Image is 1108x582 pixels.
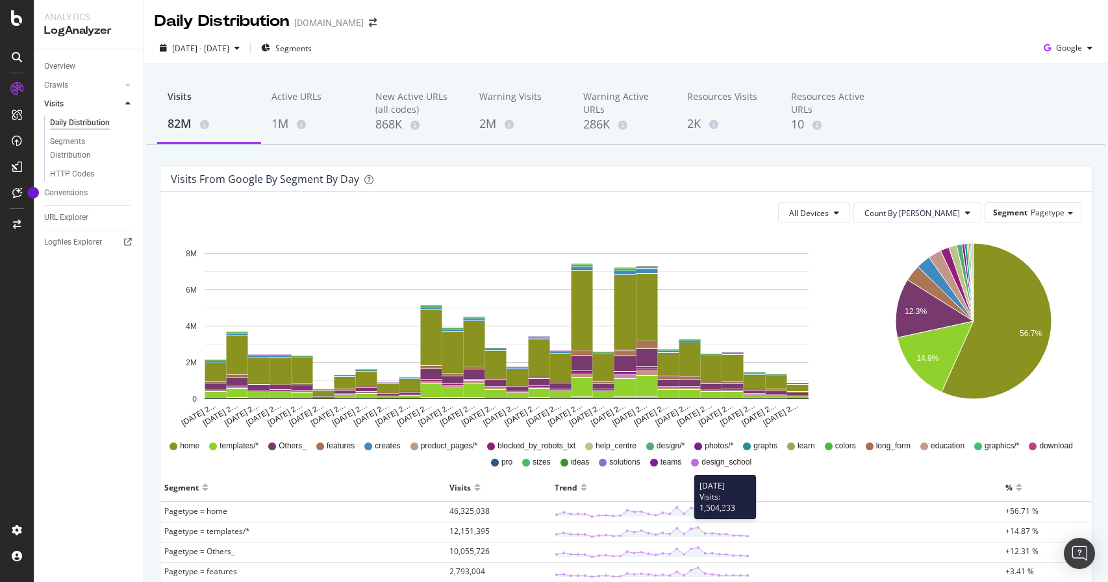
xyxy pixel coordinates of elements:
[168,90,251,115] div: Visits
[1005,477,1013,498] div: %
[449,505,490,516] span: 46,325,038
[705,441,733,452] span: photos/*
[168,115,251,132] div: 82M
[596,441,636,452] span: help_centre
[164,526,250,537] span: Pagetype = templates/*
[50,167,134,181] a: HTTP Codes
[1020,329,1042,338] text: 56.7%
[778,202,850,223] button: All Devices
[50,116,134,130] a: Daily Distribution
[421,441,477,452] span: product_pages/*
[791,90,874,116] div: Resources Active URLs
[50,167,94,181] div: HTTP Codes
[1005,546,1039,557] span: +12.31 %
[186,249,197,258] text: 8M
[916,354,938,363] text: 14.9%
[271,115,355,132] div: 1M
[172,43,229,54] span: [DATE] - [DATE]
[853,202,981,223] button: Count By [PERSON_NAME]
[868,234,1079,428] svg: A chart.
[44,186,134,200] a: Conversions
[50,116,110,130] div: Daily Distribution
[609,457,640,468] span: solutions
[479,90,562,115] div: Warning Visits
[501,457,512,468] span: pro
[753,441,777,452] span: graphs
[375,441,400,452] span: creates
[555,477,577,498] div: Trend
[271,90,355,115] div: Active URLs
[44,97,64,111] div: Visits
[369,18,377,27] div: arrow-right-arrow-left
[449,546,490,557] span: 10,055,726
[661,457,682,468] span: teams
[44,236,102,249] div: Logfiles Explorer
[657,441,685,452] span: design/*
[1031,207,1064,218] span: Pagetype
[798,441,815,452] span: learn
[44,211,134,224] a: URL Explorer
[864,208,960,219] span: Count By Day
[1039,441,1072,452] span: download
[44,60,75,73] div: Overview
[44,79,121,92] a: Crawls
[687,90,770,115] div: Resources Visits
[256,38,317,58] button: Segments
[931,441,964,452] span: education
[44,79,68,92] div: Crawls
[180,441,199,452] span: home
[449,526,490,537] span: 12,151,395
[171,173,359,186] div: Visits from google by Segment by Day
[44,60,134,73] a: Overview
[44,23,133,38] div: LogAnalyzer
[583,116,666,133] div: 286K
[583,90,666,116] div: Warning Active URLs
[44,97,121,111] a: Visits
[701,457,751,468] span: design_school
[479,115,562,132] div: 2M
[789,208,829,219] span: All Devices
[220,441,258,452] span: templates/*
[1056,42,1082,53] span: Google
[164,477,199,498] div: Segment
[993,207,1027,218] span: Segment
[164,546,234,557] span: Pagetype = Others_
[1005,505,1039,516] span: +56.71 %
[27,187,39,199] div: Tooltip anchor
[44,186,88,200] div: Conversions
[449,566,485,577] span: 2,793,004
[164,566,237,577] span: Pagetype = features
[186,358,197,367] text: 2M
[791,116,874,133] div: 10
[44,211,88,224] div: URL Explorer
[155,38,245,58] button: [DATE] - [DATE]
[186,322,197,331] text: 4M
[985,441,1019,452] span: graphics/*
[44,236,134,249] a: Logfiles Explorer
[1039,38,1098,58] button: Google
[44,10,133,23] div: Analytics
[449,477,471,498] div: Visits
[375,90,459,116] div: New Active URLs (all codes)
[279,441,307,452] span: Others_
[571,457,590,468] span: ideas
[186,285,197,295] text: 6M
[275,43,312,54] span: Segments
[375,116,459,133] div: 868K
[533,457,550,468] span: sizes
[327,441,355,452] span: features
[50,135,122,162] div: Segments Distribution
[164,505,227,516] span: Pagetype = home
[1005,566,1034,577] span: +3.41 %
[876,441,911,452] span: long_form
[171,234,842,428] svg: A chart.
[905,307,927,316] text: 12.3%
[687,115,770,132] div: 2K
[1064,538,1095,569] div: Open Intercom Messenger
[294,16,364,29] div: [DOMAIN_NAME]
[50,135,134,162] a: Segments Distribution
[192,394,197,404] text: 0
[1005,526,1039,537] span: +14.87 %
